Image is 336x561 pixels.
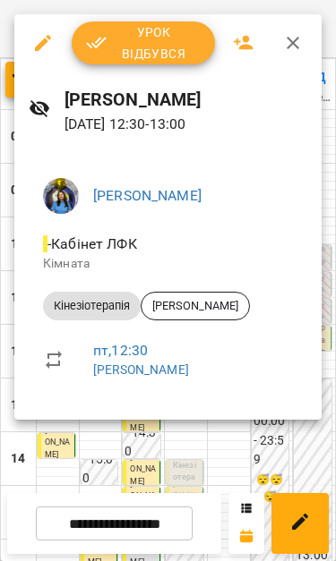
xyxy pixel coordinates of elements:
[142,298,249,314] span: [PERSON_NAME]
[141,292,250,320] div: [PERSON_NAME]
[93,187,202,204] a: [PERSON_NAME]
[65,114,307,135] p: [DATE] 12:30 - 13:00
[93,362,189,377] a: [PERSON_NAME]
[43,298,141,314] span: Кінезіотерапія
[43,235,141,252] span: - Кабінет ЛФК
[65,86,307,114] h6: [PERSON_NAME]
[43,178,79,214] img: d1dec607e7f372b62d1bb04098aa4c64.jpeg
[86,21,201,64] span: Урок відбувся
[43,255,293,273] p: Кімната
[72,21,215,64] button: Урок відбувся
[93,342,148,359] a: пт , 12:30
